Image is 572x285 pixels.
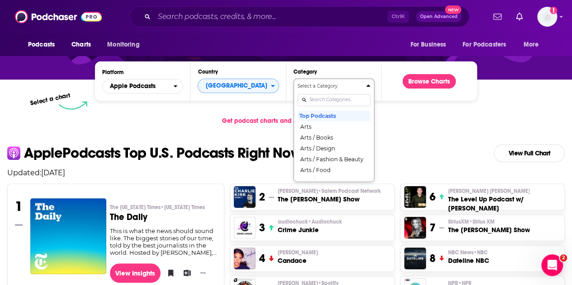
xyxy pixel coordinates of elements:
[404,217,426,238] img: The Megyn Kelly Show
[298,164,370,175] button: Arts / Food
[298,143,370,154] button: Arts / Design
[222,117,341,125] span: Get podcast charts and rankings via API
[293,79,374,182] button: Categories
[298,154,370,164] button: Arts / Fashion & Beauty
[430,252,435,265] h3: 8
[448,187,561,213] a: [PERSON_NAME] [PERSON_NAME]The Level Up Podcast w/ [PERSON_NAME]
[298,110,370,121] button: Top Podcasts
[15,8,102,25] img: Podchaser - Follow, Share and Rate Podcasts
[541,254,563,276] iframe: Intercom live chat
[278,249,318,265] a: [PERSON_NAME]Candace
[30,91,71,107] p: Select a chart
[278,249,318,256] p: Candace Owens
[473,249,487,256] span: • NBC
[154,9,388,24] input: Search podcasts, credits, & more...
[416,11,462,22] button: Open AdvancedNew
[110,227,217,256] div: This is what the news should sound like. The biggest stories of our time, told by the best journa...
[107,38,139,51] span: Monitoring
[129,6,469,27] div: Search podcasts, credits, & more...
[457,36,519,53] button: open menu
[59,101,87,110] img: select arrow
[537,7,557,27] span: Logged in as gabrielle.gantz
[215,110,357,132] a: Get podcast charts and rankings via API
[110,263,161,283] a: View Insights
[180,266,189,280] button: Add to List
[101,36,151,53] button: open menu
[494,144,565,162] a: View Full Chart
[448,187,561,195] p: Paul Alex Espinoza
[298,132,370,143] button: Arts / Books
[448,187,529,195] span: [PERSON_NAME] [PERSON_NAME]
[234,217,255,238] img: Crime Junkie
[298,175,370,186] button: Arts / Performing Arts
[198,79,279,93] button: Countries
[448,218,529,234] a: SiriusXM•Sirius XMThe [PERSON_NAME] Show
[410,38,446,51] span: For Business
[102,79,183,93] h2: Platforms
[259,190,265,204] h3: 2
[448,249,489,256] p: NBC News • NBC
[524,38,539,51] span: More
[318,188,381,194] span: • Salem Podcast Network
[110,83,156,89] span: Apple Podcasts
[388,11,409,23] span: Ctrl K
[197,268,209,277] button: Show More Button
[28,38,55,51] span: Podcasts
[278,218,342,225] p: audiochuck • Audiochuck
[66,36,96,53] a: Charts
[234,248,255,269] img: Candace
[278,256,318,265] h3: Candace
[463,38,506,51] span: For Podcasters
[71,38,91,51] span: Charts
[490,9,505,24] a: Show notifications dropdown
[110,204,217,227] a: The [US_STATE] Times•[US_STATE] TimesThe Daily
[445,5,461,14] span: New
[30,198,106,274] img: The Daily
[448,249,487,256] span: NBC News
[404,36,457,53] button: open menu
[298,94,370,106] input: Search Categories...
[15,198,23,215] h3: 1
[404,248,426,269] a: Dateline NBC
[448,195,561,213] h3: The Level Up Podcast w/ [PERSON_NAME]
[517,36,550,53] button: open menu
[298,121,370,132] button: Arts
[24,146,301,160] p: Apple Podcasts Top U.S. Podcasts Right Now
[448,225,529,234] h3: The [PERSON_NAME] Show
[234,186,255,208] img: The Charlie Kirk Show
[22,36,66,53] button: open menu
[278,249,318,256] span: [PERSON_NAME]
[298,84,363,89] h4: Select a Category
[198,78,270,93] span: [GEOGRAPHIC_DATA]
[278,225,342,234] h3: Crime Junkie
[278,187,381,204] a: [PERSON_NAME]•Salem Podcast NetworkThe [PERSON_NAME] Show
[512,9,526,24] a: Show notifications dropdown
[448,249,489,265] a: NBC News•NBCDateline NBC
[448,256,489,265] h3: Dateline NBC
[468,219,494,225] span: • Sirius XM
[161,204,205,210] span: • [US_STATE] Times
[448,218,529,225] p: SiriusXM • Sirius XM
[278,195,381,204] h3: The [PERSON_NAME] Show
[110,204,205,211] span: The [US_STATE] Times
[7,146,20,159] img: apple Icon
[402,74,456,89] button: Browse Charts
[430,221,435,234] h3: 7
[404,186,426,208] img: The Level Up Podcast w/ Paul Alex
[278,218,342,225] span: audiochuck
[420,14,458,19] span: Open Advanced
[278,187,381,195] p: Charlie Kirk • Salem Podcast Network
[259,252,265,265] h3: 4
[537,7,557,27] button: Show profile menu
